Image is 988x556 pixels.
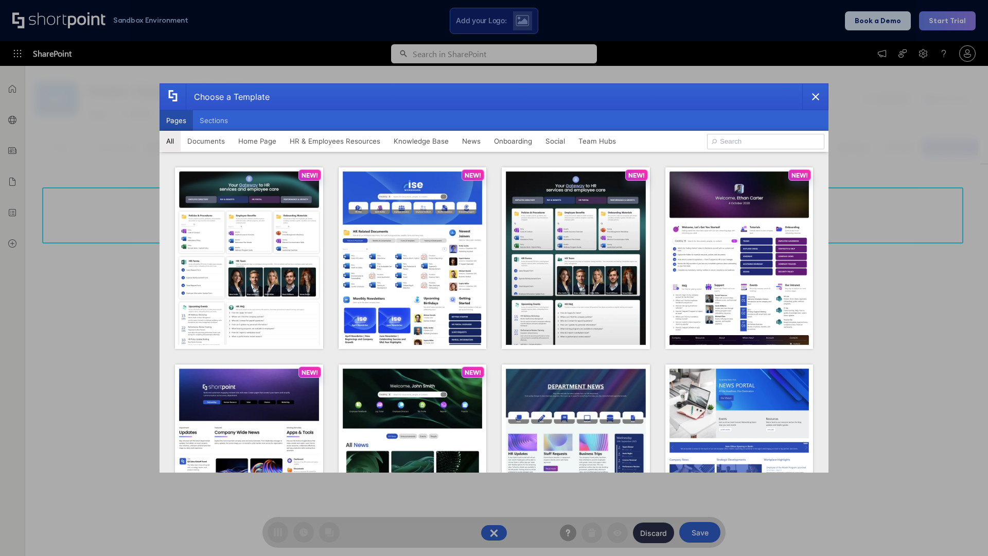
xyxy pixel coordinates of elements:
div: Choose a Template [186,84,270,110]
button: Social [539,131,572,151]
p: NEW! [302,171,318,179]
button: HR & Employees Resources [283,131,387,151]
iframe: Chat Widget [803,437,988,556]
button: Home Page [232,131,283,151]
button: Sections [193,110,235,131]
button: Knowledge Base [387,131,455,151]
p: NEW! [791,171,808,179]
p: NEW! [465,171,481,179]
button: Documents [181,131,232,151]
input: Search [707,134,824,149]
button: Pages [160,110,193,131]
div: template selector [160,83,828,473]
p: NEW! [628,171,645,179]
p: NEW! [465,369,481,376]
p: NEW! [302,369,318,376]
button: Team Hubs [572,131,623,151]
button: News [455,131,487,151]
button: All [160,131,181,151]
button: Onboarding [487,131,539,151]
